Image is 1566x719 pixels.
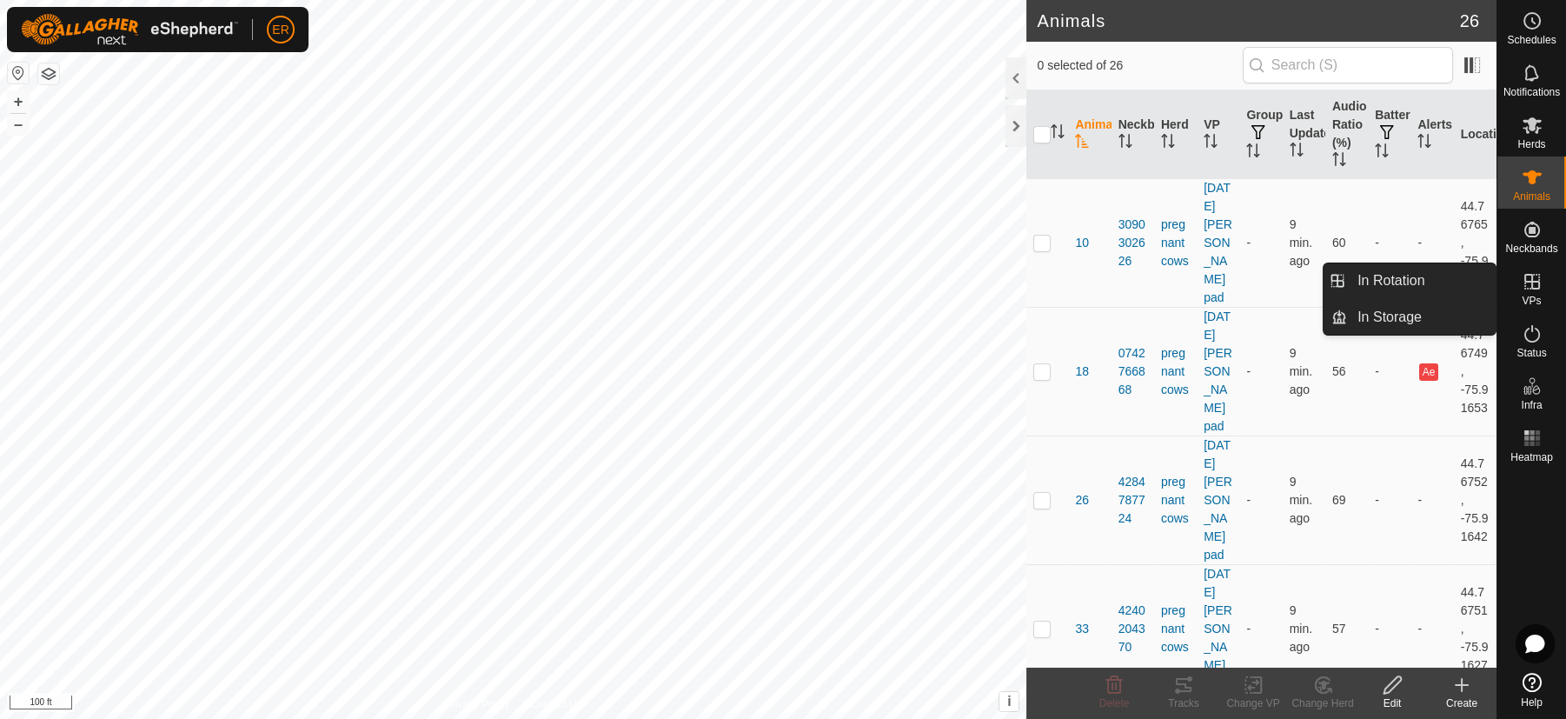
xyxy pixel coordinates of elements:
[1454,436,1496,564] td: 44.76752, -75.91642
[1161,602,1190,656] div: pregnant cows
[1161,344,1190,399] div: pregnant cows
[1246,146,1260,160] p-sorticon: Activate to sort
[1454,90,1496,179] th: Location
[1368,307,1410,436] td: -
[1332,493,1346,507] span: 69
[1204,567,1232,690] a: [DATE] [PERSON_NAME] pad
[1290,217,1312,268] span: Aug 17, 2025, 6:35 PM
[1454,178,1496,307] td: 44.76765, -75.91697
[1332,155,1346,169] p-sorticon: Activate to sort
[530,696,581,712] a: Contact Us
[1218,696,1288,711] div: Change VP
[1075,363,1089,381] span: 18
[1239,564,1282,693] td: -
[1507,35,1556,45] span: Schedules
[1118,473,1147,528] div: 4284787724
[1118,216,1147,270] div: 3090302626
[1204,310,1232,433] a: [DATE] [PERSON_NAME] pad
[1497,666,1566,715] a: Help
[1368,90,1410,179] th: Battery
[1417,136,1431,150] p-sorticon: Activate to sort
[1051,127,1065,141] p-sorticon: Activate to sort
[445,696,510,712] a: Privacy Policy
[1068,90,1111,179] th: Animal
[1290,603,1312,654] span: Aug 17, 2025, 6:35 PM
[1037,57,1242,75] span: 0 selected of 26
[1375,146,1389,160] p-sorticon: Activate to sort
[8,91,29,112] button: +
[1283,90,1325,179] th: Last Updated
[1410,178,1453,307] td: -
[999,692,1019,711] button: i
[1368,436,1410,564] td: -
[1290,145,1304,159] p-sorticon: Activate to sort
[1410,564,1453,693] td: -
[1075,491,1089,509] span: 26
[1332,364,1346,378] span: 56
[1324,300,1496,335] li: In Storage
[1368,178,1410,307] td: -
[1454,307,1496,436] td: 44.76749, -75.91653
[1410,436,1453,564] td: -
[1239,436,1282,564] td: -
[1357,270,1424,291] span: In Rotation
[1357,696,1427,711] div: Edit
[1410,90,1453,179] th: Alerts
[1154,90,1197,179] th: Herd
[1007,694,1011,709] span: i
[1503,87,1560,97] span: Notifications
[1332,236,1346,250] span: 60
[1357,307,1422,328] span: In Storage
[1037,10,1459,31] h2: Animals
[1290,475,1312,525] span: Aug 17, 2025, 6:35 PM
[1075,136,1089,150] p-sorticon: Activate to sort
[8,114,29,135] button: –
[1243,47,1453,83] input: Search (S)
[1347,263,1496,298] a: In Rotation
[1149,696,1218,711] div: Tracks
[1118,344,1147,399] div: 0742766868
[1522,296,1541,306] span: VPs
[1288,696,1357,711] div: Change Herd
[1368,564,1410,693] td: -
[1075,234,1089,252] span: 10
[1239,307,1282,436] td: -
[1197,90,1239,179] th: VP
[1239,178,1282,307] td: -
[1332,622,1346,636] span: 57
[1510,452,1553,463] span: Heatmap
[1204,136,1218,150] p-sorticon: Activate to sort
[1075,620,1089,638] span: 33
[272,21,289,39] span: ER
[21,14,238,45] img: Gallagher Logo
[1161,216,1190,270] div: pregnant cows
[1099,697,1130,709] span: Delete
[1513,191,1550,202] span: Animals
[1118,602,1147,656] div: 4240204370
[1516,348,1546,358] span: Status
[1419,363,1438,381] button: Ae
[1460,8,1479,34] span: 26
[8,63,29,83] button: Reset Map
[1521,400,1542,410] span: Infra
[38,63,59,84] button: Map Layers
[1204,438,1232,562] a: [DATE] [PERSON_NAME] pad
[1325,90,1368,179] th: Audio Ratio (%)
[1505,243,1557,254] span: Neckbands
[1111,90,1154,179] th: Neckband
[1517,139,1545,150] span: Herds
[1290,346,1312,396] span: Aug 17, 2025, 6:35 PM
[1347,300,1496,335] a: In Storage
[1161,473,1190,528] div: pregnant cows
[1454,564,1496,693] td: 44.76751, -75.91627
[1204,181,1232,304] a: [DATE] [PERSON_NAME] pad
[1239,90,1282,179] th: Groups
[1521,697,1543,708] span: Help
[1427,696,1496,711] div: Create
[1324,263,1496,298] li: In Rotation
[1161,136,1175,150] p-sorticon: Activate to sort
[1118,136,1132,150] p-sorticon: Activate to sort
